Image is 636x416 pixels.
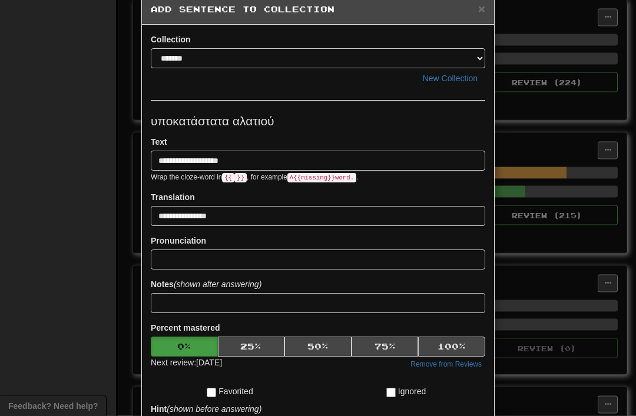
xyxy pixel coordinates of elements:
[151,337,218,357] button: 0%
[207,386,253,398] label: Favorited
[151,357,222,371] div: Next review: [DATE]
[287,174,356,183] code: A {{ missing }} word.
[407,358,485,371] button: Remove from Reviews
[352,337,419,357] button: 75%
[151,34,191,46] label: Collection
[167,405,261,414] em: (shown before answering)
[151,192,195,204] label: Translation
[478,2,485,16] span: ×
[415,69,485,89] button: New Collection
[386,386,426,398] label: Ignored
[418,337,485,357] button: 100%
[151,235,206,247] label: Pronunciation
[151,137,167,148] label: Text
[174,280,261,289] em: (shown after answering)
[386,388,396,398] input: Ignored
[151,322,220,334] label: Percent mastered
[151,404,261,415] label: Hint
[222,174,234,183] code: {{
[151,337,485,357] div: Percent mastered
[151,4,485,16] h5: Add Sentence to Collection
[207,388,216,398] input: Favorited
[151,113,485,131] p: υποκατάστατα αλατιού
[151,174,358,182] small: Wrap the cloze-word in , for example .
[218,337,285,357] button: 25%
[284,337,352,357] button: 50%
[478,3,485,15] button: Close
[151,279,261,291] label: Notes
[234,174,247,183] code: }}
